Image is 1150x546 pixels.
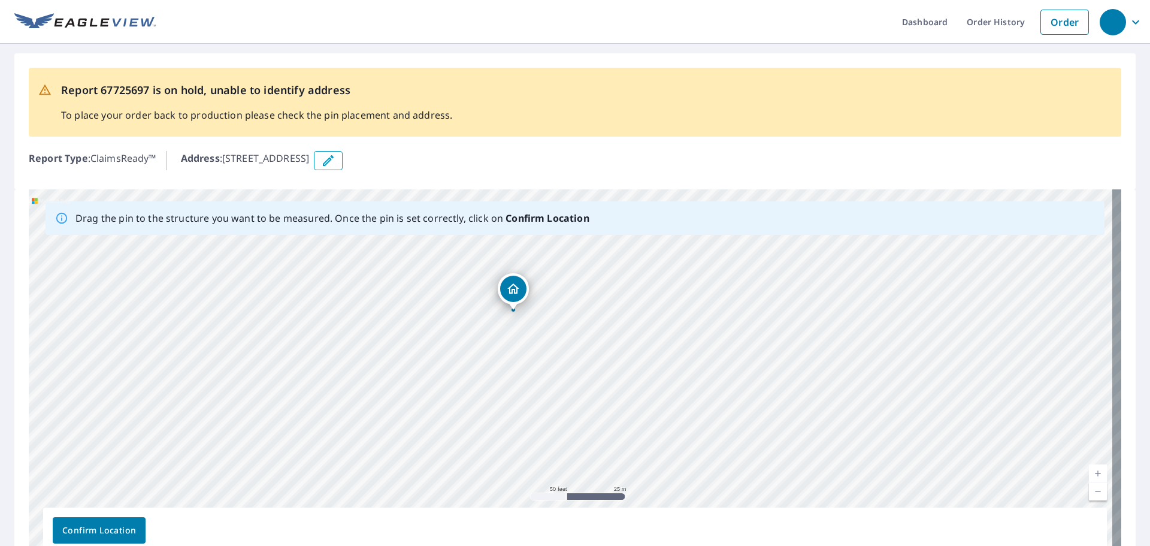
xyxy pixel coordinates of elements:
[14,13,156,31] img: EV Logo
[1040,10,1089,35] a: Order
[506,212,589,225] b: Confirm Location
[53,517,146,544] button: Confirm Location
[75,211,589,225] p: Drag the pin to the structure you want to be measured. Once the pin is set correctly, click on
[61,108,452,122] p: To place your order back to production please check the pin placement and address.
[181,152,220,165] b: Address
[498,273,529,310] div: Dropped pin, building 1, Residential property, 532 Twins Ln Mason, TX 76856
[29,151,156,170] p: : ClaimsReady™
[181,151,310,170] p: : [STREET_ADDRESS]
[29,152,88,165] b: Report Type
[62,523,136,538] span: Confirm Location
[1089,482,1107,500] a: Current Level 19, Zoom Out
[1089,464,1107,482] a: Current Level 19, Zoom In
[61,82,452,98] p: Report 67725697 is on hold, unable to identify address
